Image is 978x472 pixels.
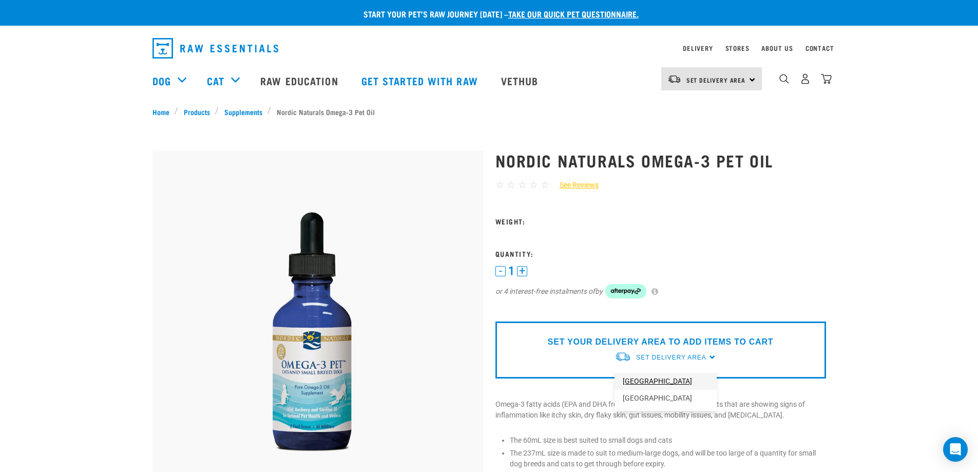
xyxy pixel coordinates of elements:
[495,284,826,298] div: or 4 interest-free instalments of by
[806,46,834,50] a: Contact
[821,73,832,84] img: home-icon@2x.png
[508,266,514,276] span: 1
[615,373,717,390] a: [GEOGRAPHIC_DATA]
[541,179,549,191] span: ☆
[507,179,515,191] span: ☆
[144,34,834,63] nav: dropdown navigation
[207,73,224,88] a: Cat
[529,179,538,191] span: ☆
[518,179,527,191] span: ☆
[615,390,717,407] a: [GEOGRAPHIC_DATA]
[517,266,527,276] button: +
[495,399,826,421] p: Omega-3 fatty acids (EPA and DHA from [MEDICAL_DATA]). Use on pets that are showing signs of infl...
[495,266,506,276] button: -
[495,250,826,257] h3: Quantity:
[495,179,504,191] span: ☆
[686,78,746,82] span: Set Delivery Area
[510,435,826,446] li: The 60mL size is best suited to small dogs and cats
[491,60,551,101] a: Vethub
[549,180,599,191] a: See Reviews
[779,74,789,84] img: home-icon-1@2x.png
[152,106,826,117] nav: breadcrumbs
[152,73,171,88] a: Dog
[605,284,646,298] img: Afterpay
[178,106,215,117] a: Products
[683,46,713,50] a: Delivery
[219,106,267,117] a: Supplements
[615,351,631,362] img: van-moving.png
[943,437,968,462] div: Open Intercom Messenger
[495,217,826,225] h3: Weight:
[725,46,750,50] a: Stores
[761,46,793,50] a: About Us
[351,60,491,101] a: Get started with Raw
[548,336,773,348] p: SET YOUR DELIVERY AREA TO ADD ITEMS TO CART
[250,60,351,101] a: Raw Education
[152,38,278,59] img: Raw Essentials Logo
[667,74,681,84] img: van-moving.png
[636,354,706,361] span: Set Delivery Area
[510,448,826,469] li: The 237mL size is made to suit to medium-large dogs, and will be too large of a quantity for smal...
[800,73,811,84] img: user.png
[508,11,639,16] a: take our quick pet questionnaire.
[495,151,826,169] h1: Nordic Naturals Omega-3 Pet Oil
[152,106,175,117] a: Home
